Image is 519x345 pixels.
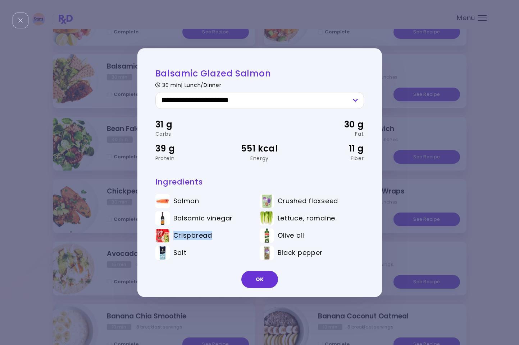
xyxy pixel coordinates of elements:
[278,232,304,239] span: Olive oil
[155,142,225,155] div: 39 g
[173,214,233,222] span: Balsamic vinegar
[155,118,225,131] div: 31 g
[278,249,323,257] span: Black pepper
[13,13,28,28] div: Close
[278,197,338,205] span: Crushed flaxseed
[173,232,212,239] span: Crispbread
[225,142,294,155] div: 551 kcal
[155,68,364,79] h2: Balsamic Glazed Salmon
[173,249,187,257] span: Salt
[155,81,364,88] div: 30 min | Lunch/Dinner
[278,214,336,222] span: Lettuce, romaine
[294,118,364,131] div: 30 g
[155,156,225,161] div: Protein
[294,142,364,155] div: 11 g
[241,271,278,288] button: OK
[294,131,364,136] div: Fat
[155,131,225,136] div: Carbs
[294,156,364,161] div: Fiber
[173,197,199,205] span: Salmon
[225,156,294,161] div: Energy
[155,177,364,187] h3: Ingredients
